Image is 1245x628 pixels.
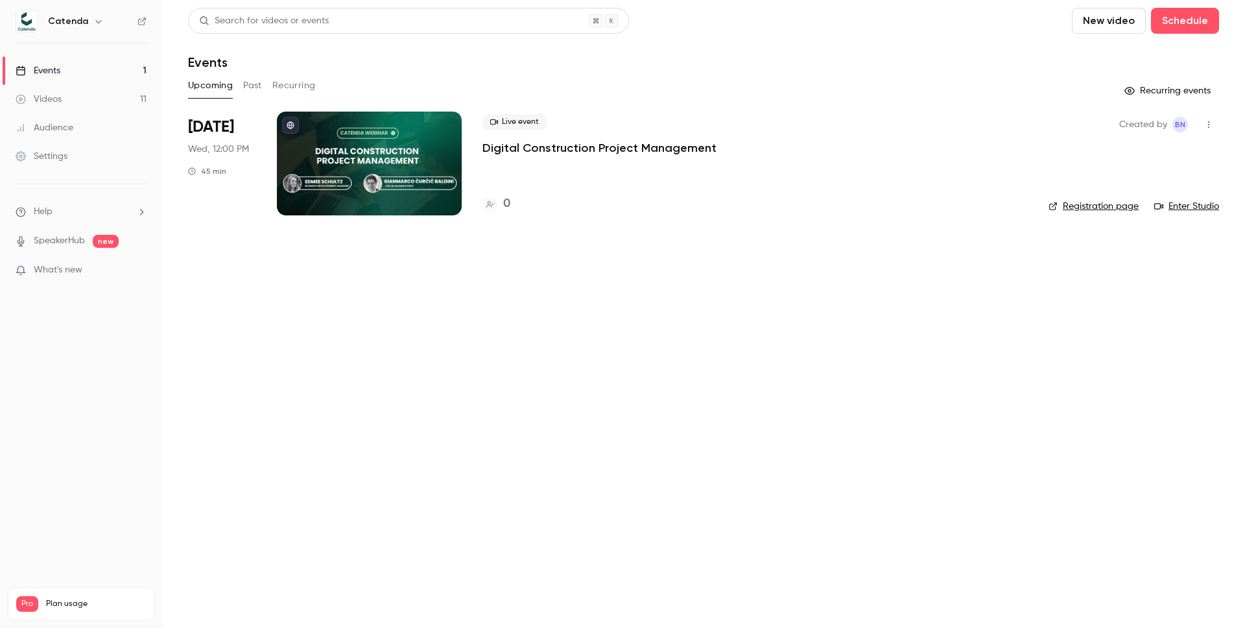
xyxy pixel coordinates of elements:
span: [DATE] [188,117,234,138]
span: Created by [1119,117,1167,132]
iframe: Noticeable Trigger [131,265,147,276]
div: Settings [16,150,67,163]
span: Help [34,205,53,219]
span: Plan usage [46,599,146,609]
div: Videos [16,93,62,106]
li: help-dropdown-opener [16,205,147,219]
div: Audience [16,121,73,134]
h4: 0 [503,195,510,213]
h1: Events [188,54,228,70]
span: Live event [482,114,547,130]
a: SpeakerHub [34,234,85,248]
img: Catenda [16,11,37,32]
a: Enter Studio [1154,200,1219,213]
a: Digital Construction Project Management [482,140,717,156]
span: Wed, 12:00 PM [188,143,249,156]
button: Schedule [1151,8,1219,34]
div: 45 min [188,166,226,176]
span: Benedetta Nadotti [1172,117,1188,132]
div: Search for videos or events [199,14,329,28]
a: 0 [482,195,510,213]
span: BN [1175,117,1185,132]
h6: Catenda [48,15,88,28]
a: Registration page [1049,200,1139,213]
div: Sep 10 Wed, 12:00 PM (Europe/Rome) [188,112,256,215]
button: Recurring [272,75,316,96]
span: What's new [34,263,82,277]
button: New video [1072,8,1146,34]
div: Events [16,64,60,77]
button: Recurring events [1119,80,1219,101]
span: Pro [16,596,38,612]
span: new [93,235,119,248]
button: Upcoming [188,75,233,96]
button: Past [243,75,262,96]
